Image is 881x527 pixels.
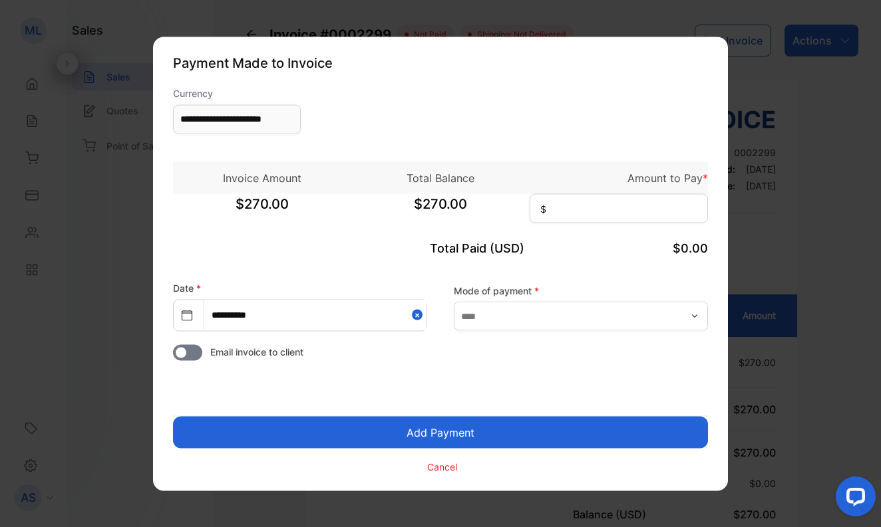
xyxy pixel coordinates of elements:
label: Mode of payment [454,284,708,298]
span: $0.00 [673,241,708,255]
p: Amount to Pay [530,169,708,185]
p: Payment Made to Invoice [173,53,708,72]
button: Add Payment [173,416,708,448]
p: Cancel [427,460,457,474]
label: Currency [173,86,301,100]
button: Close [412,300,427,330]
span: $270.00 [173,193,351,227]
p: Total Balance [351,169,530,185]
span: $270.00 [351,193,530,227]
span: $ [540,201,546,215]
label: Date [173,282,201,293]
p: Invoice Amount [173,169,351,185]
p: Total Paid (USD) [351,239,530,257]
iframe: LiveChat chat widget [825,471,881,527]
span: Email invoice to client [210,344,303,358]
